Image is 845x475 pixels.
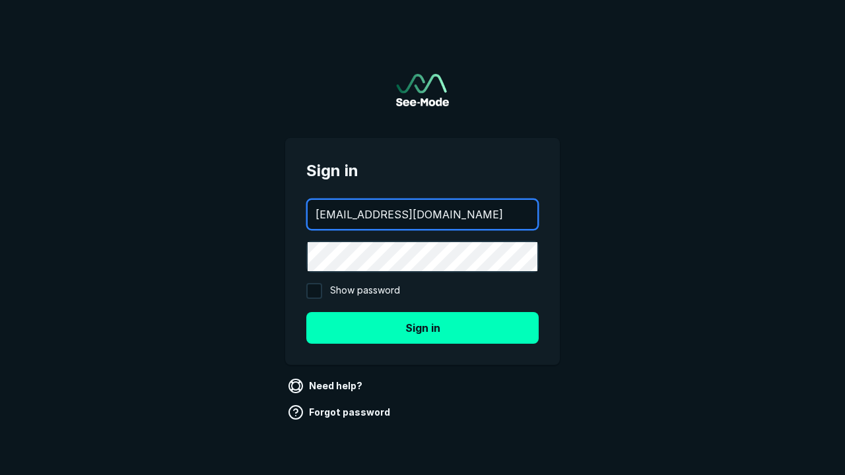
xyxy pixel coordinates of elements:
[306,159,539,183] span: Sign in
[308,200,537,229] input: your@email.com
[396,74,449,106] img: See-Mode Logo
[285,402,395,423] a: Forgot password
[306,312,539,344] button: Sign in
[396,74,449,106] a: Go to sign in
[330,283,400,299] span: Show password
[285,375,368,396] a: Need help?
